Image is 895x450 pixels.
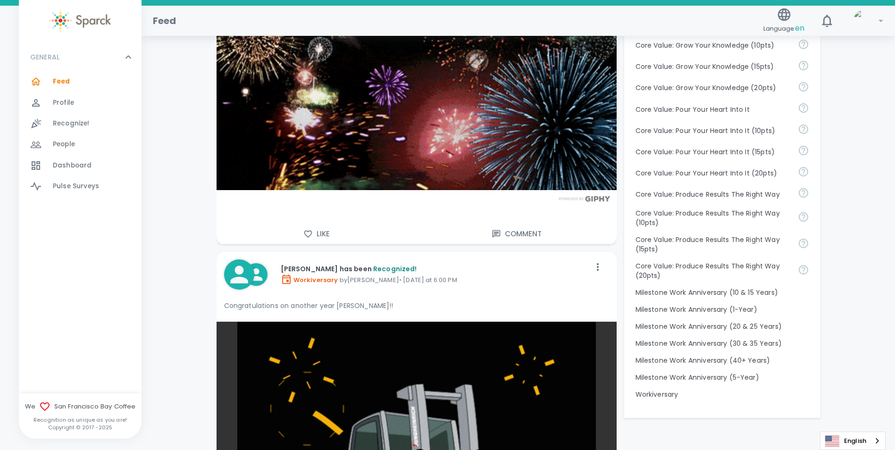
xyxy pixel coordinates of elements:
[19,9,142,32] a: Sparck logo
[636,190,790,199] p: Core Value: Produce Results The Right Way
[636,235,790,254] p: Core Value: Produce Results The Right Way (15pts)
[636,168,790,178] p: Core Value: Pour Your Heart Into It (20pts)
[798,187,809,199] svg: Find success working together and doing the right thing
[19,416,142,424] p: Recognition as unique as you are!
[19,424,142,431] p: Copyright © 2017 - 2025
[636,339,809,348] p: Milestone Work Anniversary (30 & 35 Years)
[636,62,790,71] p: Core Value: Grow Your Knowledge (15pts)
[636,288,809,297] p: Milestone Work Anniversary (10 & 15 Years)
[798,124,809,135] svg: Come to work to make a difference in your own way
[798,39,809,50] svg: Follow your curiosity and learn together
[217,224,417,244] button: Like
[19,176,142,197] a: Pulse Surveys
[53,77,70,86] span: Feed
[636,147,790,157] p: Core Value: Pour Your Heart Into It (15pts)
[636,305,809,314] p: Milestone Work Anniversary (1-Year)
[53,119,90,128] span: Recognize!
[636,322,809,331] p: Milestone Work Anniversary (20 & 25 Years)
[19,71,142,92] a: Feed
[153,13,176,28] h1: Feed
[636,261,790,280] p: Core Value: Produce Results The Right Way (20pts)
[636,356,809,365] p: Milestone Work Anniversary (40+ Years)
[19,113,142,134] a: Recognize!
[281,264,590,274] p: [PERSON_NAME] has been
[19,43,142,71] div: GENERAL
[636,41,790,50] p: Core Value: Grow Your Knowledge (10pts)
[373,264,417,274] span: Recognized!
[636,208,790,227] p: Core Value: Produce Results The Right Way (10pts)
[53,161,92,170] span: Dashboard
[19,71,142,200] div: GENERAL
[556,196,613,202] img: Powered by GIPHY
[53,140,75,149] span: People
[798,264,809,275] svg: Find success working together and doing the right thing
[281,275,338,284] span: Workiversary
[19,401,142,412] span: We San Francisco Bay Coffee
[636,126,790,135] p: Core Value: Pour Your Heart Into It (10pts)
[636,105,790,114] p: Core Value: Pour Your Heart Into It
[50,9,111,32] img: Sparck logo
[19,92,142,113] a: Profile
[636,373,809,382] p: Milestone Work Anniversary (5-Year)
[53,182,99,191] span: Pulse Surveys
[795,23,804,33] span: en
[798,102,809,114] svg: Come to work to make a difference in your own way
[30,52,59,62] p: GENERAL
[853,9,876,32] img: Picture of David
[798,145,809,156] svg: Come to work to make a difference in your own way
[760,4,808,38] button: Language:en
[281,274,590,285] p: by [PERSON_NAME] • [DATE] at 6:00 PM
[19,134,142,155] a: People
[636,390,809,399] p: Workiversary
[798,81,809,92] svg: Follow your curiosity and learn together
[820,432,886,450] aside: Language selected: English
[820,432,885,450] a: English
[763,22,804,35] span: Language:
[798,60,809,71] svg: Follow your curiosity and learn together
[53,98,74,108] span: Profile
[636,83,790,92] p: Core Value: Grow Your Knowledge (20pts)
[798,166,809,177] svg: Come to work to make a difference in your own way
[417,224,617,244] button: Comment
[224,301,609,310] p: Congratulations on another year [PERSON_NAME]!!
[798,211,809,223] svg: Find success working together and doing the right thing
[820,432,886,450] div: Language
[798,238,809,249] svg: Find success working together and doing the right thing
[19,155,142,176] a: Dashboard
